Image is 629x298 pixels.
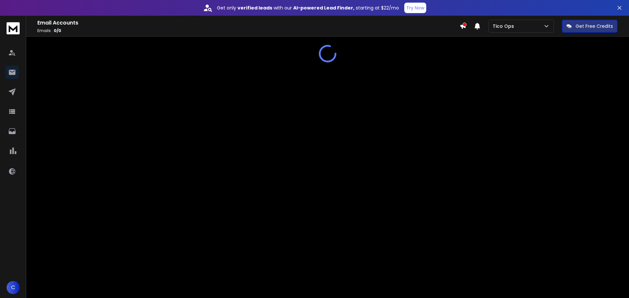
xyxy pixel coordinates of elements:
h1: Email Accounts [37,19,460,27]
strong: AI-powered Lead Finder, [293,5,354,11]
img: logo [7,22,20,34]
button: Get Free Credits [562,20,618,33]
button: Try Now [404,3,426,13]
button: C [7,281,20,294]
p: Get only with our starting at $22/mo [217,5,399,11]
span: 0 / 0 [54,28,61,33]
p: Try Now [406,5,424,11]
p: Tico Ops [493,23,517,29]
strong: verified leads [238,5,272,11]
p: Emails : [37,28,460,33]
p: Get Free Credits [576,23,613,29]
